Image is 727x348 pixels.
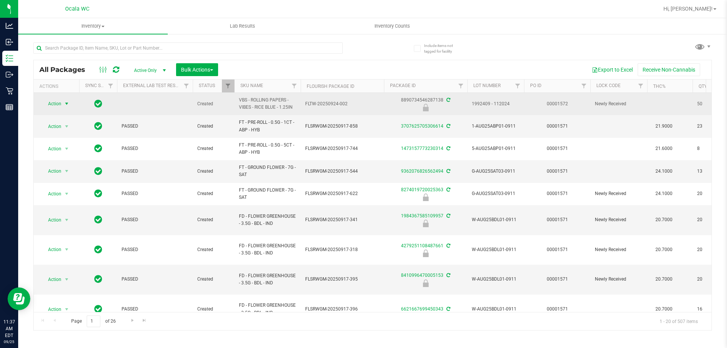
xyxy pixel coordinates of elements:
span: PASSED [122,145,188,152]
span: 1992409 - 112024 [472,100,520,108]
span: FT - GROUND FLOWER - 7G - SAT [239,187,296,201]
span: Sync from Compliance System [445,306,450,312]
span: FLSRWGM-20250917-396 [305,306,379,313]
span: In Sync [94,143,102,154]
span: In Sync [94,166,102,176]
span: 20.7000 [652,304,676,315]
div: Newly Received [383,104,468,111]
span: Sync from Compliance System [445,146,450,151]
a: 00001571 [547,217,568,222]
button: Export to Excel [587,63,638,76]
span: Inventory [18,23,168,30]
p: 09/25 [3,339,15,345]
a: Flourish Package ID [307,84,354,89]
span: Sync from Compliance System [445,213,450,218]
span: FLSRWGM-20250917-858 [305,123,379,130]
span: PASSED [122,306,188,313]
a: 4279251108487661 [401,243,443,248]
span: Include items not tagged for facility [424,43,462,54]
span: W-AUG25BDL01-0911 [472,306,520,313]
span: select [62,304,72,315]
inline-svg: Inventory [6,55,13,62]
span: FLSRWGM-20250917-395 [305,276,379,283]
a: THC% [653,84,666,89]
span: Sync from Compliance System [445,187,450,192]
span: FT - PRE-ROLL - 0.5G - 1CT - ABP - HYB [239,119,296,133]
span: Created [197,145,230,152]
span: 20.7000 [652,244,676,255]
span: Sync from Compliance System [445,97,450,103]
span: Newly Received [595,100,643,108]
span: Hi, [PERSON_NAME]! [663,6,713,12]
span: Created [197,168,230,175]
div: 8890734546287138 [383,97,468,111]
a: Lot Number [473,83,501,88]
inline-svg: Outbound [6,71,13,78]
span: Newly Received [595,246,643,253]
a: 00001571 [547,247,568,252]
div: Newly Received [383,194,468,201]
span: select [62,215,72,225]
span: 23 [697,123,726,130]
a: PO ID [530,83,541,88]
span: Action [41,98,62,109]
span: In Sync [94,188,102,199]
span: Action [41,121,62,132]
a: 3707625705306614 [401,123,443,129]
a: 1473157773230314 [401,146,443,151]
span: FD - FLOWER GREENHOUSE - 3.5G - BDL - IND [239,302,296,316]
span: All Packages [39,66,93,74]
span: PASSED [122,216,188,223]
p: 11:37 AM EDT [3,318,15,339]
inline-svg: Analytics [6,22,13,30]
a: Inventory [18,18,168,34]
a: 8274019720025363 [401,187,443,192]
a: Filter [105,80,117,92]
span: Lab Results [220,23,265,30]
span: In Sync [94,244,102,255]
span: FLSRWGM-20250917-622 [305,190,379,197]
span: Action [41,274,62,285]
a: 00001571 [547,123,568,129]
a: Filter [180,80,193,92]
span: Bulk Actions [181,67,213,73]
inline-svg: Inbound [6,38,13,46]
a: Filter [455,80,467,92]
span: Sync from Compliance System [445,169,450,174]
a: 6621667699450343 [401,306,443,312]
a: Filter [635,80,647,92]
a: 00001571 [547,306,568,312]
span: 24.1000 [652,188,676,199]
a: Sync Status [85,83,114,88]
span: Sync from Compliance System [445,123,450,129]
span: 21.9000 [652,121,676,132]
span: FLTW-20250924-002 [305,100,379,108]
span: FLSRWGM-20250917-744 [305,145,379,152]
span: 1-AUG25ABP01-0911 [472,123,520,130]
span: Inventory Counts [364,23,420,30]
span: Action [41,215,62,225]
span: FT - GROUND FLOWER - 7G - SAT [239,164,296,178]
span: Created [197,246,230,253]
span: In Sync [94,98,102,109]
span: 13 [697,168,726,175]
a: 00001571 [547,191,568,196]
span: W-AUG25BDL01-0911 [472,246,520,253]
span: Created [197,216,230,223]
iframe: Resource center [8,287,30,310]
span: 50 [697,100,726,108]
span: Created [197,306,230,313]
span: 16 [697,306,726,313]
input: Search Package ID, Item Name, SKU, Lot or Part Number... [33,42,343,54]
span: Action [41,304,62,315]
a: Filter [288,80,301,92]
span: FD - FLOWER GREENHOUSE - 3.5G - BDL - IND [239,213,296,227]
span: Action [41,166,62,176]
span: PASSED [122,123,188,130]
span: In Sync [94,121,102,131]
a: SKU Name [240,83,263,88]
span: select [62,144,72,154]
a: Filter [578,80,590,92]
span: 8 [697,145,726,152]
a: Filter [512,80,524,92]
